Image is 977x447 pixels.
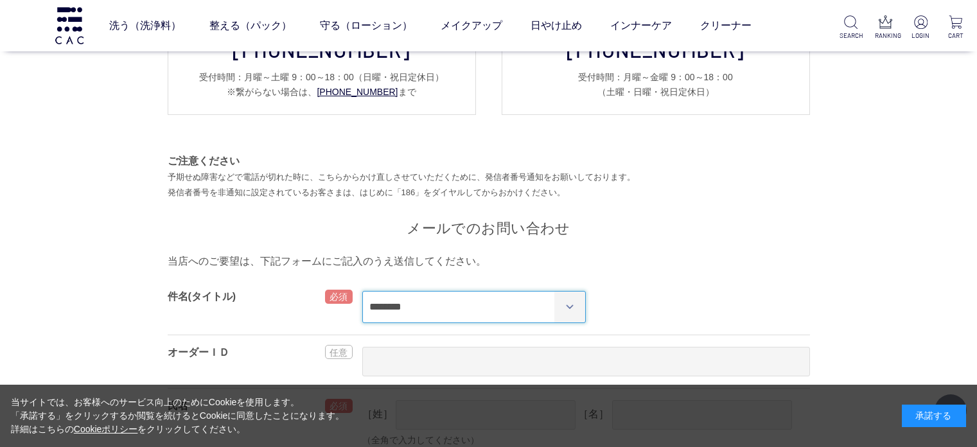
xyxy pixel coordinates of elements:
a: SEARCH [840,15,862,40]
a: CART [944,15,967,40]
p: 受付時間：月曜～土曜 9：00～18：00 （日曜・祝日定休日） [181,70,462,85]
a: メイクアップ [441,8,502,44]
label: 件名(タイトル) [168,291,236,302]
a: Cookieポリシー [74,424,138,434]
a: 日やけ止め [531,8,582,44]
p: CART [944,31,967,40]
div: 承諾する [902,405,966,427]
a: クリーナー [700,8,752,44]
p: 受付時間：月曜～金曜 9：00～18：00 （土曜・日曜・祝日定休日） [515,70,797,100]
a: 守る（ローション） [320,8,412,44]
img: logo [53,7,85,44]
a: LOGIN [910,15,932,40]
p: LOGIN [910,31,932,40]
a: インナーケア [610,8,672,44]
a: RANKING [875,15,897,40]
p: 当店へのご要望は、下記フォームにご記入のうえ送信してください。 [168,254,810,269]
label: オーダーＩＤ [168,347,229,358]
p: SEARCH [840,31,862,40]
div: 当サイトでは、お客様へのサービス向上のためにCookieを使用します。 「承諾する」をクリックするか閲覧を続けるとCookieに同意したことになります。 詳細はこちらの をクリックしてください。 [11,396,345,436]
p: ご注意ください [168,153,810,169]
h2: メールでのお問い合わせ [168,219,810,238]
a: 洗う（洗浄料） [109,8,181,44]
p: ※繋がらない場合は、 まで [181,85,462,100]
a: 整える（パック） [209,8,292,44]
font: 予期せぬ障害などで電話が切れた時に、こちらからかけ直しさせていただくために、発信者番号通知をお願いしております。 発信者番号を非通知に設定されているお客さまは、はじめに「186」をダイヤルしてか... [168,172,635,197]
p: RANKING [875,31,897,40]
